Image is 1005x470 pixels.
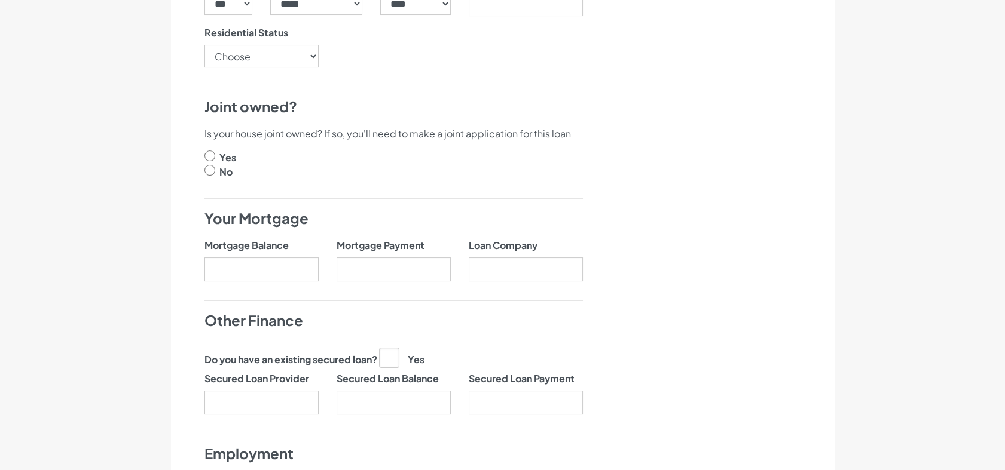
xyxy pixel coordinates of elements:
[204,444,583,464] h4: Employment
[204,127,583,141] p: Is your house joint owned? If so, you'll need to make a joint application for this loan
[204,97,583,117] h4: Joint owned?
[204,352,377,367] label: Do you have an existing secured loan?
[337,371,439,386] label: Secured Loan Balance
[204,208,583,229] h4: Your Mortgage
[204,238,289,253] label: Mortgage Balance
[204,26,288,40] label: Residential Status
[219,165,233,179] label: No
[204,371,309,386] label: Secured Loan Provider
[379,348,424,367] label: Yes
[219,150,236,165] label: Yes
[337,238,424,253] label: Mortgage Payment
[469,371,575,386] label: Secured Loan Payment
[469,238,537,253] label: Loan Company
[204,311,583,331] h4: Other Finance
